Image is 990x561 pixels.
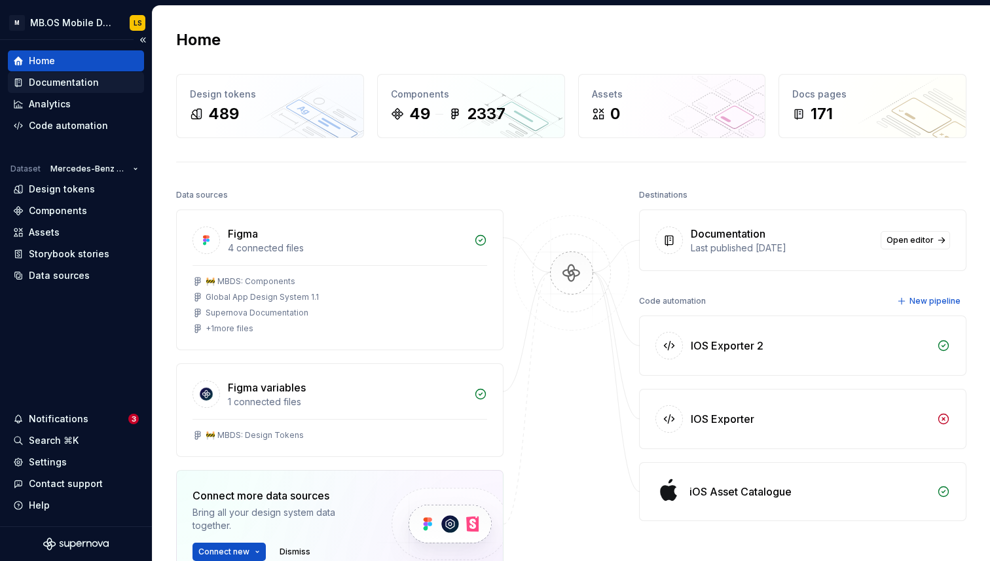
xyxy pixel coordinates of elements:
div: Search ⌘K [29,434,79,447]
a: Open editor [881,231,950,249]
button: Connect new [192,543,266,561]
div: 0 [610,103,620,124]
div: Figma variables [228,380,306,395]
button: Mercedes-Benz 2.0 [45,160,144,178]
div: Last published [DATE] [691,242,873,255]
div: Home [29,54,55,67]
div: Data sources [29,269,90,282]
svg: Supernova Logo [43,537,109,551]
div: M [9,15,25,31]
a: Assets0 [578,74,766,138]
a: Components492337 [377,74,565,138]
button: Dismiss [274,543,316,561]
div: IOS Exporter 2 [691,338,763,353]
div: Analytics [29,98,71,111]
div: Help [29,499,50,512]
div: 🚧 MBDS: Components [206,276,295,287]
a: Data sources [8,265,144,286]
a: Code automation [8,115,144,136]
a: Documentation [8,72,144,93]
div: Design tokens [29,183,95,196]
div: 4 connected files [228,242,466,255]
div: 2337 [467,103,505,124]
div: 171 [811,103,833,124]
div: 🚧 MBDS: Design Tokens [206,430,304,441]
div: Storybook stories [29,247,109,261]
div: Settings [29,456,67,469]
span: 3 [128,414,139,424]
div: Figma [228,226,258,242]
span: Open editor [887,235,934,245]
div: Components [391,88,551,101]
button: New pipeline [893,292,966,310]
a: Assets [8,222,144,243]
button: Contact support [8,473,144,494]
div: Notifications [29,412,88,425]
a: Settings [8,452,144,473]
h2: Home [176,29,221,50]
div: Connect more data sources [192,488,369,503]
div: Destinations [639,186,687,204]
a: Home [8,50,144,71]
div: Documentation [29,76,99,89]
span: Dismiss [280,547,310,557]
button: MMB.OS Mobile Design SystemLS [3,9,149,37]
div: IOS Exporter [691,411,754,427]
button: Collapse sidebar [134,31,152,49]
div: Components [29,204,87,217]
button: Help [8,495,144,516]
div: Code automation [29,119,108,132]
a: Figma4 connected files🚧 MBDS: ComponentsGlobal App Design System 1.1Supernova Documentation+1more... [176,209,504,350]
div: + 1 more files [206,323,253,334]
div: Docs pages [792,88,953,101]
button: Search ⌘K [8,430,144,451]
span: New pipeline [909,296,961,306]
span: Mercedes-Benz 2.0 [50,164,128,174]
div: Dataset [10,164,41,174]
a: Components [8,200,144,221]
div: Global App Design System 1.1 [206,292,319,302]
a: Docs pages171 [779,74,966,138]
div: Design tokens [190,88,350,101]
div: Assets [29,226,60,239]
div: Bring all your design system data together. [192,506,369,532]
button: Notifications3 [8,408,144,429]
a: Design tokens489 [176,74,364,138]
div: Assets [592,88,752,101]
div: iOS Asset Catalogue [689,484,792,499]
a: Analytics [8,94,144,115]
div: Documentation [691,226,765,242]
span: Connect new [198,547,249,557]
div: 1 connected files [228,395,466,408]
div: 489 [208,103,239,124]
div: Supernova Documentation [206,308,308,318]
div: 49 [409,103,430,124]
a: Storybook stories [8,244,144,264]
div: Contact support [29,477,103,490]
a: Design tokens [8,179,144,200]
div: Code automation [639,292,706,310]
a: Figma variables1 connected files🚧 MBDS: Design Tokens [176,363,504,457]
div: LS [134,18,142,28]
div: Data sources [176,186,228,204]
div: MB.OS Mobile Design System [30,16,114,29]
